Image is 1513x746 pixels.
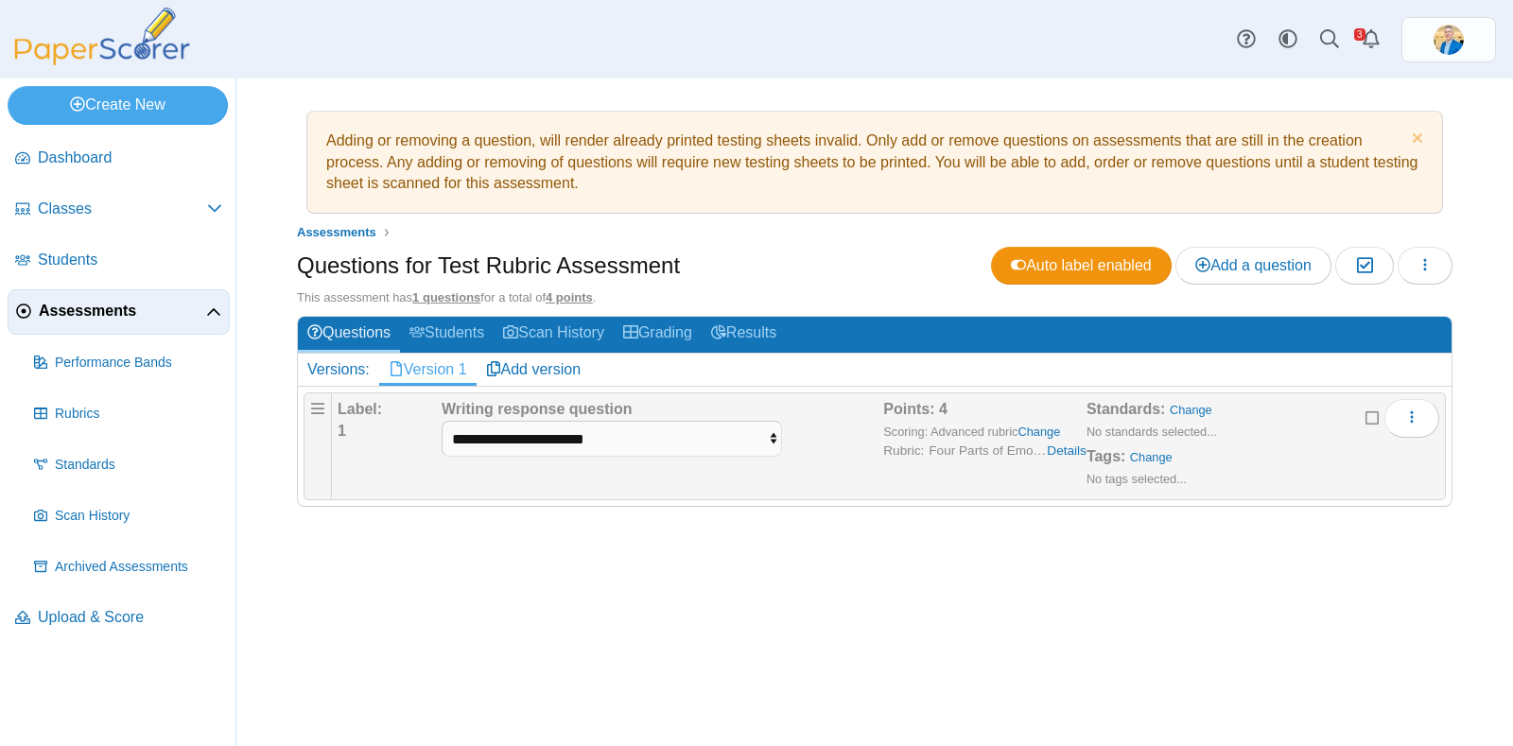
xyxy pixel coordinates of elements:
span: Assessments [39,301,206,321]
a: Dismiss notice [1407,130,1423,150]
div: Adding or removing a question, will render already printed testing sheets invalid. Only add or re... [317,121,1433,203]
span: Scan History [55,507,222,526]
a: ps.jrF02AmRZeRNgPWo [1401,17,1496,62]
a: Version 1 [379,354,477,386]
b: Label: [338,401,382,417]
span: Travis McFarland [1434,25,1464,55]
span: Students [38,250,222,270]
h1: Questions for Test Rubric Assessment [297,250,680,282]
a: PaperScorer [8,52,197,68]
button: More options [1384,399,1439,437]
a: Scan History [26,494,230,539]
b: 4 [939,401,948,417]
a: Change [1018,425,1061,439]
a: Rubrics [26,391,230,437]
b: Points: [883,401,934,417]
a: Students [400,317,494,352]
span: Rubric: [883,442,924,460]
b: Tags: [1087,448,1125,464]
span: Upload & Score [38,607,222,628]
div: This assessment has for a total of . [297,289,1452,306]
a: Add a question [1175,247,1331,285]
a: Students [8,238,230,284]
span: Add a question [1195,257,1312,273]
small: Scoring: Advanced rubric [883,425,1060,439]
b: Standards: [1087,401,1166,417]
a: Details [1047,442,1087,460]
a: Assessments [8,289,230,335]
a: Assessments [292,221,381,245]
a: Grading [614,317,702,352]
img: ps.jrF02AmRZeRNgPWo [1434,25,1464,55]
span: Dashboard [38,147,222,168]
a: Auto label enabled [991,247,1172,285]
div: Drag handle [304,392,332,500]
a: Performance Bands [26,340,230,386]
a: Standards [26,442,230,488]
a: Classes [8,187,230,233]
a: Alerts [1350,19,1392,61]
img: PaperScorer [8,8,197,65]
div: Four Parts of Emotional Intelligence [929,442,1047,460]
div: Versions: [298,354,379,386]
a: Change [1170,403,1212,417]
span: Assessments [297,225,376,239]
a: Change [1130,450,1173,464]
a: Archived Assessments [26,545,230,590]
a: Results [702,317,786,352]
a: Dashboard [8,136,230,182]
a: Upload & Score [8,596,230,641]
span: Archived Assessments [55,558,222,577]
a: Create New [8,86,228,124]
span: Performance Bands [55,354,222,373]
small: No standards selected... [1087,425,1217,439]
b: Writing response question [442,401,633,417]
a: Add version [477,354,591,386]
span: Standards [55,456,222,475]
span: Rubrics [55,405,222,424]
b: 1 [338,423,346,439]
small: No tags selected... [1087,472,1187,486]
u: 4 points [546,290,593,304]
span: Auto label enabled [1011,257,1152,273]
a: Scan History [494,317,614,352]
span: Classes [38,199,207,219]
a: Questions [298,317,400,352]
u: 1 questions [412,290,480,304]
